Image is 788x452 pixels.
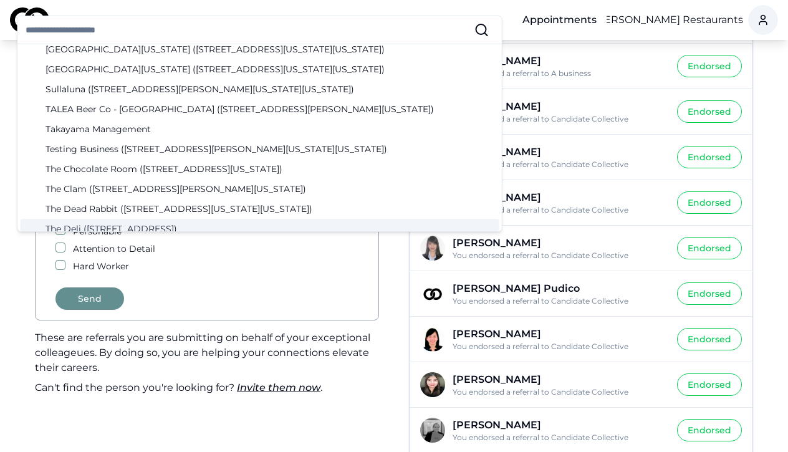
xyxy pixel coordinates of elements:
[453,160,667,169] p: You endorsed a referral to Candidate Collective
[21,139,499,159] div: Testing Business ([STREET_ADDRESS][PERSON_NAME][US_STATE][US_STATE])
[420,372,445,397] img: Kimberly Dollesin
[453,433,667,442] p: You endorsed a referral to Candidate Collective
[453,100,667,113] p: [PERSON_NAME]
[453,328,667,340] p: [PERSON_NAME]
[182,7,259,32] a: Dashboard
[35,330,379,375] p: These are referrals you are submitting on behalf of your exceptional colleageues. By doing so, yo...
[453,251,667,260] p: You endorsed a referral to Candidate Collective
[453,205,667,214] p: You endorsed a referral to Candidate Collective
[10,7,49,32] img: logo
[453,146,667,158] p: [PERSON_NAME]
[182,7,607,32] nav: Main
[21,219,499,239] div: The Deli ([STREET_ADDRESS])
[237,382,320,393] a: Invite them now
[21,179,499,199] div: The Clam ([STREET_ADDRESS][PERSON_NAME][US_STATE])
[420,418,445,443] img: Loren Hicks
[21,39,499,59] div: [GEOGRAPHIC_DATA][US_STATE] ([STREET_ADDRESS][US_STATE][US_STATE])
[453,373,667,386] p: [PERSON_NAME]
[453,55,667,67] p: [PERSON_NAME]
[35,380,379,395] p: Can't find the person you're looking for? .
[453,296,667,305] p: You endorsed a referral to Candidate Collective
[453,114,667,123] p: You endorsed a referral to Candidate Collective
[21,79,499,99] div: Sullaluna ([STREET_ADDRESS][PERSON_NAME][US_STATE][US_STATE])
[453,237,667,249] p: [PERSON_NAME]
[420,327,445,352] img: Jaymie Pineda
[55,287,124,310] button: Send
[73,260,129,272] label: Hard Worker
[261,7,345,32] a: Connections
[569,12,743,27] button: Chef [PERSON_NAME] Restaurants
[415,7,510,32] button: Your Company
[453,419,667,431] p: [PERSON_NAME]
[420,281,445,306] img: Angie Pudico
[453,191,667,204] p: [PERSON_NAME]
[453,342,667,351] p: You endorsed a referral to Candidate Collective
[453,69,667,78] p: You endorsed a referral to A business
[21,59,499,79] div: [GEOGRAPHIC_DATA][US_STATE] ([STREET_ADDRESS][US_STATE][US_STATE])
[453,387,667,397] p: You endorsed a referral to Candidate Collective
[21,159,499,179] div: The Chocolate Room ([STREET_ADDRESS][US_STATE])
[453,282,667,295] p: [PERSON_NAME] Pudico
[73,243,155,255] label: Attention to Detail
[18,44,502,231] div: Suggestions
[21,119,499,139] div: Takayama Management
[21,99,499,119] div: TALEA Beer Co - [GEOGRAPHIC_DATA] ([STREET_ADDRESS][PERSON_NAME][US_STATE])
[21,199,499,219] div: The Dead Rabbit ([STREET_ADDRESS][US_STATE][US_STATE])
[347,7,413,32] a: Referrals
[420,236,445,261] img: Mae de Leon
[512,7,607,32] a: Appointments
